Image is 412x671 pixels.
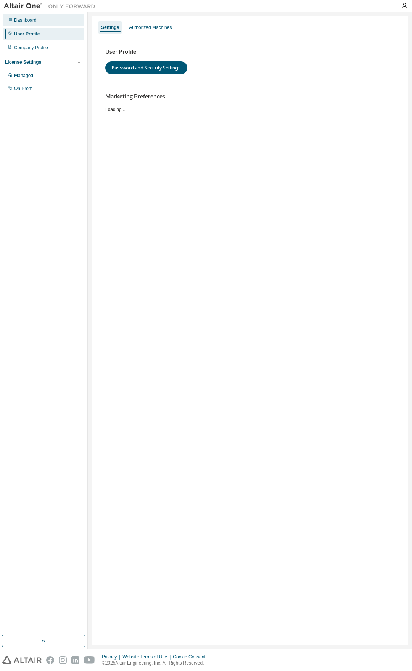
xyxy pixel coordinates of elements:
h3: User Profile [105,48,394,56]
h3: Marketing Preferences [105,93,394,100]
div: Dashboard [14,17,37,23]
div: Authorized Machines [129,24,172,31]
div: Managed [14,72,33,79]
div: Settings [101,24,119,31]
div: Website Terms of Use [122,654,173,660]
p: © 2025 Altair Engineering, Inc. All Rights Reserved. [102,660,210,666]
div: Privacy [102,654,122,660]
div: User Profile [14,31,40,37]
div: Cookie Consent [173,654,210,660]
img: youtube.svg [84,656,95,664]
div: License Settings [5,59,41,65]
div: Loading... [105,93,394,112]
img: linkedin.svg [71,656,79,664]
button: Password and Security Settings [105,61,187,74]
img: Altair One [4,2,99,10]
img: instagram.svg [59,656,67,664]
img: facebook.svg [46,656,54,664]
img: altair_logo.svg [2,656,42,664]
div: On Prem [14,85,32,92]
div: Company Profile [14,45,48,51]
